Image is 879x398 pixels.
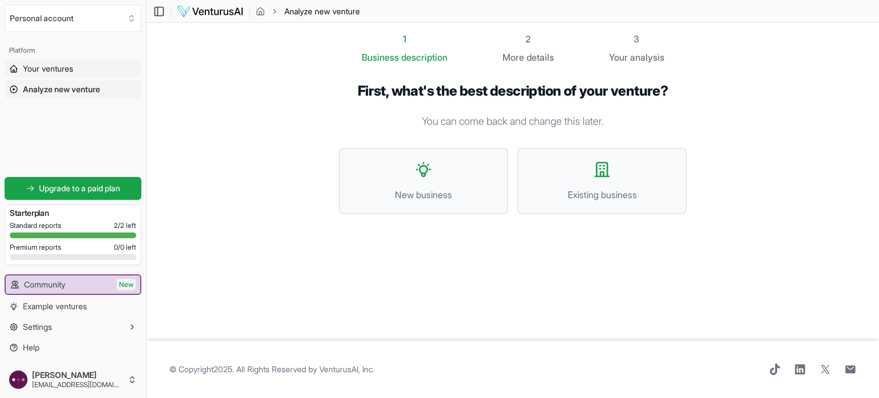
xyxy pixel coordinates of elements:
[609,50,628,64] span: Your
[114,221,136,230] span: 2 / 2 left
[609,32,664,46] div: 3
[32,370,123,380] span: [PERSON_NAME]
[23,342,39,353] span: Help
[9,371,27,389] img: ACg8ocJvPh779ppPk_PLgW1kuhzMottyBWi6mTUh0udlAxnlEjyhAw=s96-c
[517,148,687,214] button: Existing business
[39,183,120,194] span: Upgrade to a paid plan
[5,366,141,393] button: [PERSON_NAME][EMAIL_ADDRESS][DOMAIN_NAME]
[339,113,687,129] p: You can come back and change this later.
[24,279,65,290] span: Community
[10,207,136,219] h3: Starter plan
[5,297,141,316] a: Example ventures
[502,32,554,46] div: 2
[32,380,123,389] span: [EMAIL_ADDRESS][DOMAIN_NAME]
[284,6,360,17] span: Analyze new venture
[630,52,664,63] span: analysis
[177,5,244,18] img: logo
[6,275,140,294] a: CommunityNew
[319,364,373,374] a: VenturusAI, Inc
[339,148,508,214] button: New business
[526,52,554,63] span: details
[256,6,360,17] nav: breadcrumb
[23,84,100,95] span: Analyze new venture
[5,177,141,200] a: Upgrade to a paid plan
[530,188,674,202] span: Existing business
[362,32,448,46] div: 1
[351,188,496,202] span: New business
[5,80,141,98] a: Analyze new venture
[114,243,136,252] span: 0 / 0 left
[401,52,448,63] span: description
[23,301,87,312] span: Example ventures
[10,243,61,252] span: Premium reports
[117,279,136,290] span: New
[5,60,141,78] a: Your ventures
[339,82,687,100] h1: First, what's the best description of your venture?
[23,321,52,333] span: Settings
[23,63,73,74] span: Your ventures
[5,5,141,32] button: Select an organization
[5,338,141,357] a: Help
[5,318,141,336] button: Settings
[502,50,524,64] span: More
[5,41,141,60] div: Platform
[362,50,399,64] span: Business
[10,221,61,230] span: Standard reports
[169,364,374,375] span: © Copyright 2025 . All Rights Reserved by .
